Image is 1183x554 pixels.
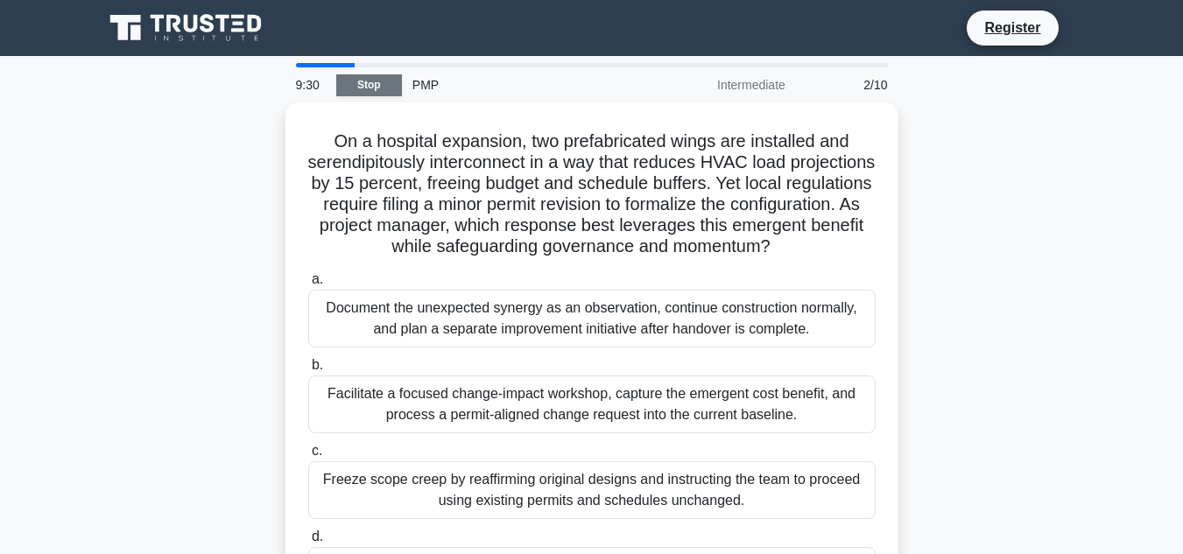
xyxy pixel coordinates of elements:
[402,67,643,102] div: PMP
[312,529,323,543] span: d.
[643,67,796,102] div: Intermediate
[312,271,323,286] span: a.
[285,67,336,102] div: 9:30
[796,67,898,102] div: 2/10
[306,130,877,258] h5: On a hospital expansion, two prefabricated wings are installed and serendipitously interconnect i...
[312,357,323,372] span: b.
[308,375,876,433] div: Facilitate a focused change-impact workshop, capture the emergent cost benefit, and process a per...
[312,443,322,458] span: c.
[308,290,876,347] div: Document the unexpected synergy as an observation, continue construction normally, and plan a sep...
[974,17,1051,39] a: Register
[308,461,876,519] div: Freeze scope creep by reaffirming original designs and instructing the team to proceed using exis...
[336,74,402,96] a: Stop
